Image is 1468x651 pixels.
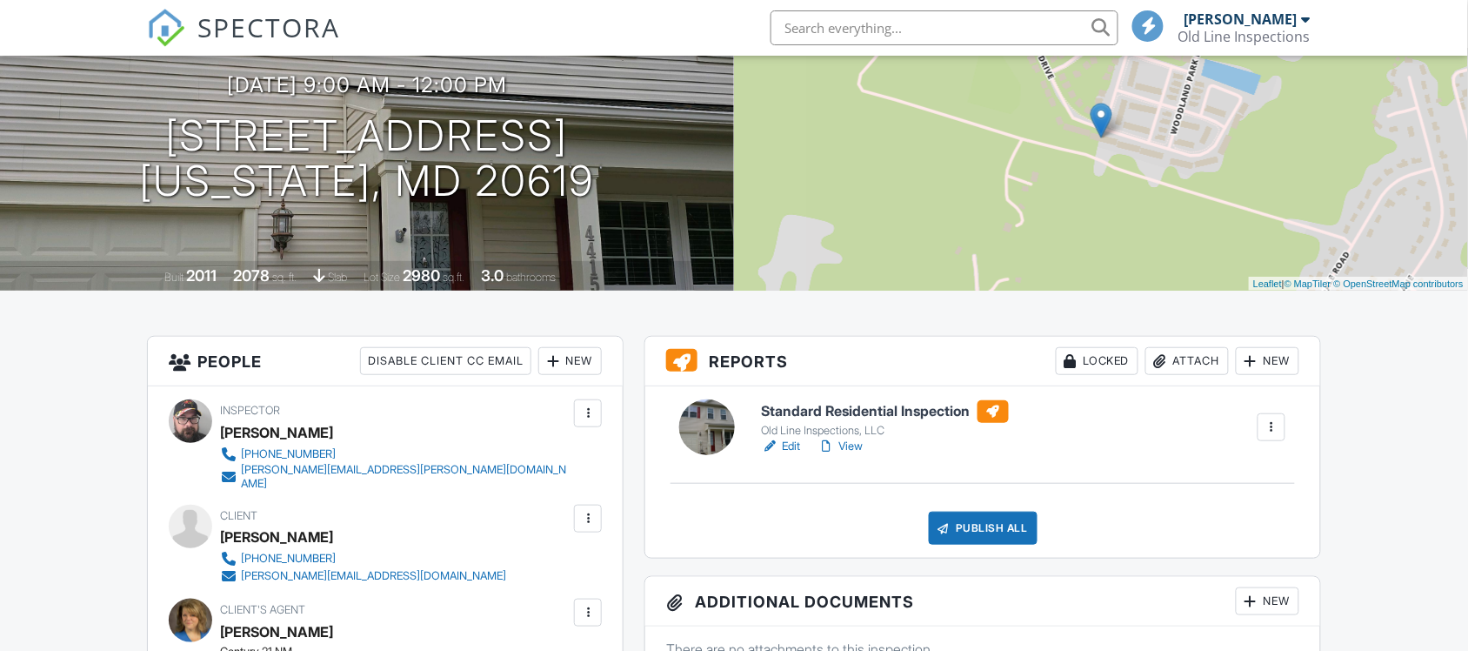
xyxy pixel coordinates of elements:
[645,577,1320,627] h3: Additional Documents
[233,266,270,285] div: 2078
[197,9,340,45] span: SPECTORA
[220,550,506,567] a: [PHONE_NUMBER]
[364,271,400,284] span: Lot Size
[929,512,1038,545] div: Publish All
[148,337,624,386] h3: People
[220,404,280,417] span: Inspector
[186,266,217,285] div: 2011
[1184,10,1297,28] div: [PERSON_NAME]
[360,347,531,375] div: Disable Client CC Email
[147,9,185,47] img: The Best Home Inspection Software - Spectora
[645,337,1320,386] h3: Reports
[272,271,297,284] span: sq. ft.
[1178,28,1310,45] div: Old Line Inspections
[1249,277,1468,292] div: |
[762,400,1009,423] h6: Standard Residential Inspection
[1284,279,1331,289] a: © MapTiler
[227,73,507,97] h3: [DATE] 9:00 am - 12:00 pm
[147,23,340,60] a: SPECTORA
[220,509,257,522] span: Client
[762,438,801,455] a: Edit
[220,524,333,550] div: [PERSON_NAME]
[220,603,305,616] span: Client's Agent
[220,567,506,585] a: [PERSON_NAME][EMAIL_ADDRESS][DOMAIN_NAME]
[443,271,464,284] span: sq.ft.
[220,446,571,463] a: [PHONE_NUMBER]
[241,552,336,566] div: [PHONE_NUMBER]
[771,10,1118,45] input: Search everything...
[762,424,1009,438] div: Old Line Inspections, LLC
[481,266,504,285] div: 3.0
[1236,587,1299,615] div: New
[538,347,602,375] div: New
[1056,347,1138,375] div: Locked
[762,400,1009,439] a: Standard Residential Inspection Old Line Inspections, LLC
[241,447,336,461] div: [PHONE_NUMBER]
[328,271,347,284] span: slab
[1236,347,1299,375] div: New
[220,619,333,645] a: [PERSON_NAME]
[241,463,571,491] div: [PERSON_NAME][EMAIL_ADDRESS][PERSON_NAME][DOMAIN_NAME]
[140,113,595,205] h1: [STREET_ADDRESS] [US_STATE], MD 20619
[241,569,506,583] div: [PERSON_NAME][EMAIL_ADDRESS][DOMAIN_NAME]
[1334,279,1464,289] a: © OpenStreetMap contributors
[220,419,333,446] div: [PERSON_NAME]
[506,271,556,284] span: bathrooms
[1145,347,1229,375] div: Attach
[220,463,571,491] a: [PERSON_NAME][EMAIL_ADDRESS][PERSON_NAME][DOMAIN_NAME]
[1253,279,1282,289] a: Leaflet
[164,271,183,284] span: Built
[403,266,440,285] div: 2980
[818,438,864,455] a: View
